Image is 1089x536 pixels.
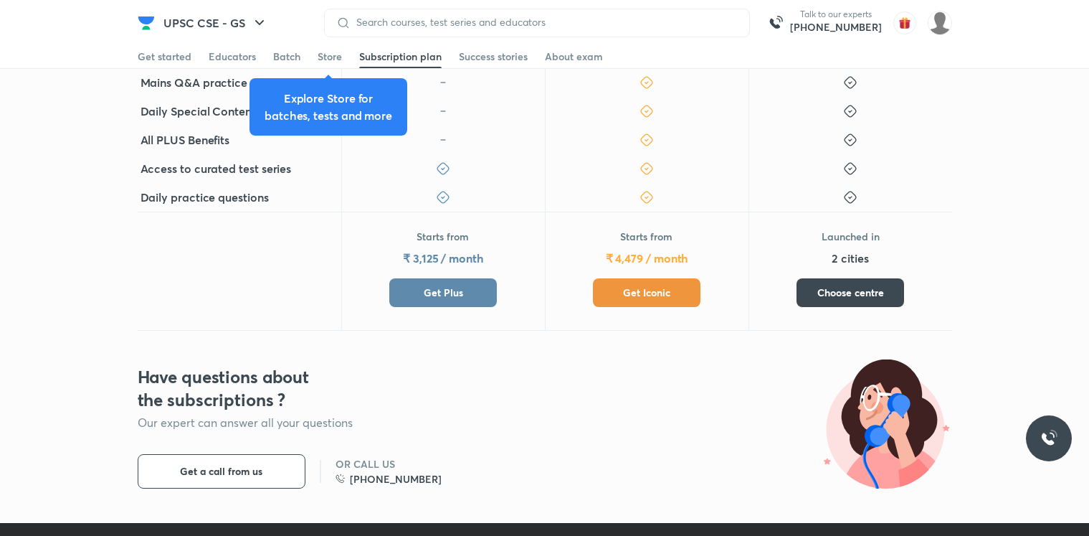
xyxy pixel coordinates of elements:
[141,103,256,120] h5: Daily Special Content
[350,471,442,486] h6: [PHONE_NUMBER]
[138,14,155,32] img: Company Logo
[832,250,868,267] h5: 2 cities
[606,250,688,267] h5: ₹ 4,479 / month
[817,286,884,300] span: Choose centre
[141,131,230,149] h5: All PLUS Benefits
[623,286,670,300] span: Get Iconic
[155,9,277,37] button: UPSC CSE - GS
[351,17,738,28] input: Search courses, test series and educators
[138,454,305,489] button: Get a call from us
[459,45,528,68] a: Success stories
[138,45,191,68] a: Get started
[403,250,483,267] h5: ₹ 3,125 / month
[620,230,672,244] p: Starts from
[318,50,342,64] div: Store
[893,11,916,34] img: avatar
[273,45,300,68] a: Batch
[790,9,882,20] p: Talk to our experts
[141,160,292,177] h5: Access to curated test series
[359,45,442,68] a: Subscription plan
[796,278,904,307] button: Choose centre
[209,45,256,68] a: Educators
[318,45,342,68] a: Store
[417,230,469,244] p: Starts from
[209,50,256,64] div: Educators
[545,45,603,68] a: About exam
[436,133,450,147] img: icon
[138,365,332,411] h3: Have questions about the subscriptions ?
[138,414,462,431] p: Our expert can answer all your questions
[336,471,442,486] a: [PHONE_NUMBER]
[823,359,952,489] img: illustration
[359,50,442,64] div: Subscription plan
[822,230,880,244] p: Launched in
[141,74,248,91] h5: Mains Q&A practice
[545,50,603,64] div: About exam
[424,286,463,300] span: Get Plus
[1040,430,1057,447] img: ttu
[459,50,528,64] div: Success stories
[141,189,269,206] h5: Daily practice questions
[180,464,262,479] span: Get a call from us
[761,9,790,37] img: call-us
[436,104,450,118] img: icon
[261,90,396,124] div: Explore Store for batches, tests and more
[273,50,300,64] div: Batch
[389,278,497,307] button: Get Plus
[928,11,952,35] img: Yuvraj M
[138,50,191,64] div: Get started
[593,278,700,307] button: Get Iconic
[336,457,442,471] h6: OR CALL US
[436,75,450,90] img: icon
[790,20,882,34] a: [PHONE_NUMBER]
